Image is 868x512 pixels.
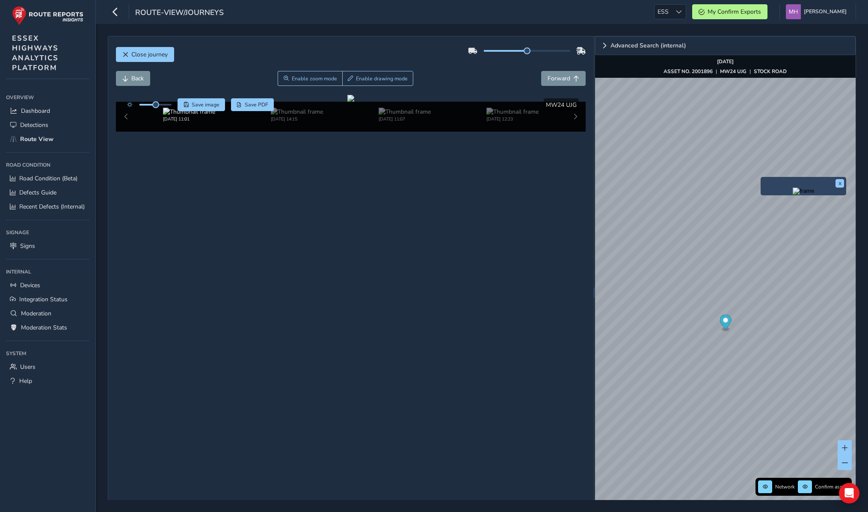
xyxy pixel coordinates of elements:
span: route-view/journeys [135,7,224,19]
button: My Confirm Exports [692,4,767,19]
span: [PERSON_NAME] [804,4,847,19]
button: Zoom [278,71,342,86]
span: Road Condition (Beta) [19,174,77,182]
a: Recent Defects (Internal) [6,200,89,214]
button: PDF [231,98,274,111]
div: [DATE] 14:15 [271,116,323,122]
a: Route View [6,132,89,146]
div: Road Condition [6,159,89,171]
strong: MW24 UJG [720,68,747,75]
a: Road Condition (Beta) [6,171,89,185]
span: Route View [20,135,53,143]
div: [DATE] 12:23 [486,116,539,122]
a: Devices [6,278,89,292]
div: Map marker [720,315,731,332]
button: Draw [342,71,414,86]
a: Dashboard [6,104,89,118]
span: Recent Defects (Internal) [19,203,85,211]
span: Moderation [21,309,51,318]
button: Forward [541,71,586,86]
span: Moderation Stats [21,324,67,332]
div: [DATE] 11:07 [379,116,431,122]
span: ESS [655,5,672,19]
button: [PERSON_NAME] [786,4,850,19]
span: Devices [20,281,40,289]
a: Moderation Stats [6,321,89,335]
button: Close journey [116,47,174,62]
div: Signage [6,226,89,239]
img: Thumbnail frame [271,108,323,116]
a: Defects Guide [6,185,89,200]
div: Open Intercom Messenger [839,483,859,503]
img: Thumbnail frame [163,108,215,116]
span: Dashboard [21,107,50,115]
img: rr logo [12,6,83,25]
div: System [6,347,89,360]
img: frame [793,188,814,194]
a: Integration Status [6,292,89,306]
span: Forward [548,74,570,82]
img: Thumbnail frame [486,108,539,116]
button: Save [178,98,225,111]
a: Signs [6,239,89,253]
img: Thumbnail frame [379,108,431,116]
div: [DATE] 11:01 [163,116,215,122]
span: MW24 UJG [546,101,577,109]
span: Signs [20,242,35,250]
strong: ASSET NO. 2001896 [664,68,713,75]
strong: [DATE] [717,58,734,65]
a: Moderation [6,306,89,321]
button: Preview frame [763,188,844,193]
span: Advanced Search (internal) [610,43,686,49]
a: Users [6,360,89,374]
span: Enable zoom mode [292,75,337,82]
span: Help [19,377,32,385]
button: x [835,179,844,188]
span: Save image [192,101,219,108]
span: Enable drawing mode [356,75,408,82]
span: Defects Guide [19,188,56,197]
div: Overview [6,91,89,104]
span: Save PDF [245,101,268,108]
span: Back [131,74,144,82]
button: Back [116,71,150,86]
span: ESSEX HIGHWAYS ANALYTICS PLATFORM [12,33,59,73]
span: Close journey [131,50,168,59]
span: Detections [20,121,48,129]
img: diamond-layout [786,4,801,19]
span: Network [775,483,795,490]
span: Integration Status [19,295,68,303]
span: My Confirm Exports [708,8,761,16]
strong: STOCK ROAD [754,68,787,75]
div: Internal [6,265,89,278]
span: Users [20,363,36,371]
span: Confirm assets [815,483,849,490]
div: | | [664,68,787,75]
a: Expand [595,36,856,55]
a: Detections [6,118,89,132]
a: Help [6,374,89,388]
